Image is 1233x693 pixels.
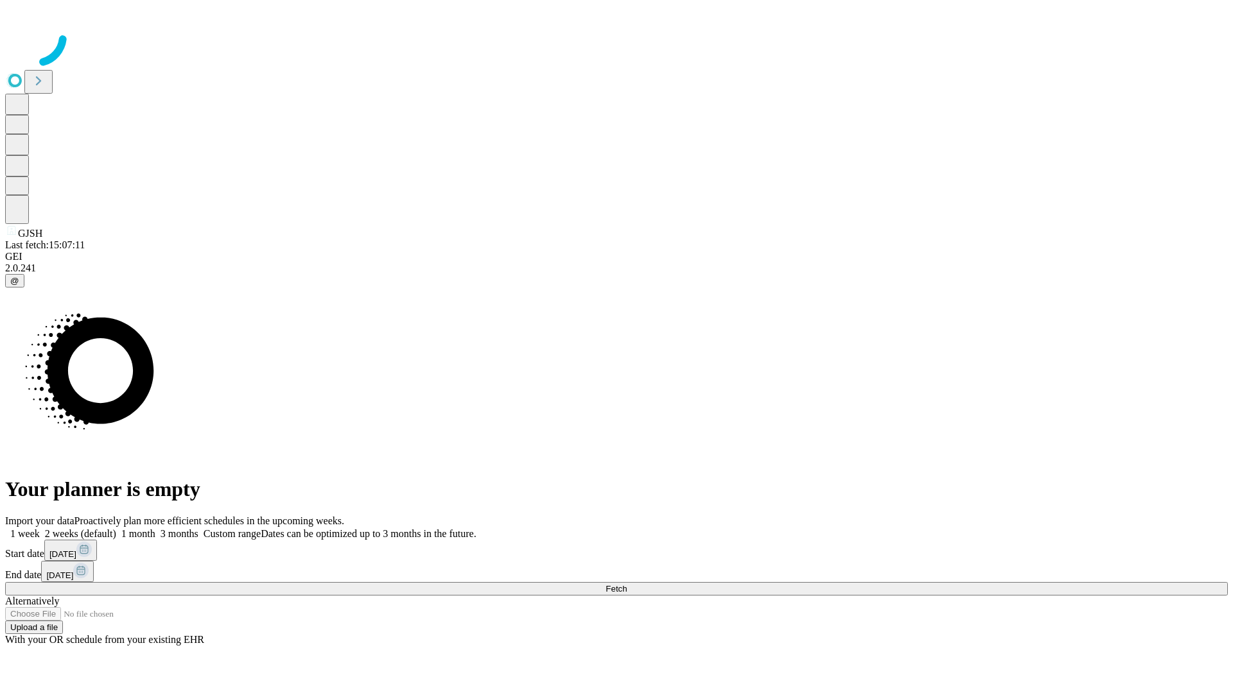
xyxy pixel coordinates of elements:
[5,634,204,645] span: With your OR schedule from your existing EHR
[46,570,73,580] span: [DATE]
[204,528,261,539] span: Custom range
[5,274,24,287] button: @
[5,239,85,250] span: Last fetch: 15:07:11
[44,540,97,561] button: [DATE]
[74,515,344,526] span: Proactively plan more efficient schedules in the upcoming weeks.
[5,561,1228,582] div: End date
[161,528,198,539] span: 3 months
[5,251,1228,262] div: GEI
[5,262,1228,274] div: 2.0.241
[261,528,476,539] span: Dates can be optimized up to 3 months in the future.
[606,584,627,594] span: Fetch
[5,582,1228,595] button: Fetch
[5,595,59,606] span: Alternatively
[18,228,42,239] span: GJSH
[5,620,63,634] button: Upload a file
[5,515,74,526] span: Import your data
[49,549,76,559] span: [DATE]
[10,528,40,539] span: 1 week
[121,528,155,539] span: 1 month
[5,477,1228,501] h1: Your planner is empty
[10,276,19,286] span: @
[45,528,116,539] span: 2 weeks (default)
[41,561,94,582] button: [DATE]
[5,540,1228,561] div: Start date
